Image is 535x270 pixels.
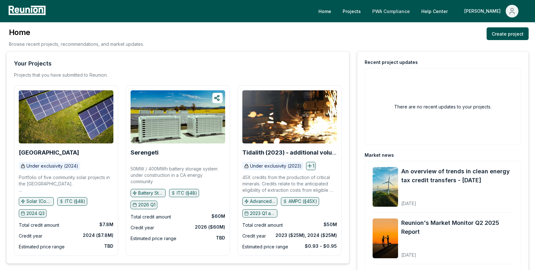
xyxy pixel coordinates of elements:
[83,232,113,239] div: 2024 ($7.8M)
[305,243,337,249] div: $0.93 - $0.95
[131,213,171,221] div: Total credit amount
[242,197,277,205] button: Advanced manufacturing
[242,221,283,229] div: Total credit amount
[177,190,197,196] p: ITC (§48)
[459,5,524,17] button: [PERSON_NAME]
[401,247,513,258] div: [DATE]
[275,232,337,239] div: 2023 ($25M), 2024 ($25M)
[26,210,45,217] p: 2024 Q3
[19,149,79,156] b: [GEOGRAPHIC_DATA]
[242,243,288,251] div: Estimated price range
[367,5,415,17] a: PWA Compliance
[306,162,316,170] button: 1
[195,224,225,230] div: 2026 ($60M)
[19,197,54,205] button: Solar (Community)
[242,90,337,143] img: Tidalith (2023) - additional volume
[216,235,225,241] div: TBD
[65,198,85,204] p: ITC (§48)
[313,5,529,17] nav: Main
[250,163,302,169] p: Under exclusivity (2023)
[338,5,366,17] a: Projects
[487,27,529,40] a: Create project
[242,209,277,218] button: 2023 Q1 and earlier
[324,221,337,228] div: $50M
[131,224,154,232] div: Credit year
[373,167,398,207] img: An overview of trends in clean energy tax credit transfers - August 2025
[19,221,59,229] div: Total credit amount
[9,41,144,47] p: Browse recent projects, recommendations, and market updates.
[242,149,337,162] b: Tidalith (2023) - additional volume
[250,198,275,204] p: Advanced manufacturing
[242,149,337,156] a: Tidalith (2023) - additional volume
[211,213,225,219] div: $60M
[26,163,78,169] p: Under exclusivity (2024)
[131,149,159,156] b: Serengeti
[131,235,176,242] div: Estimated price range
[394,103,491,110] h2: There are no recent updates to your projects.
[313,5,336,17] a: Home
[19,174,113,193] p: Portfolio of five community solar projects in the [GEOGRAPHIC_DATA]. Two projects are being place...
[26,198,52,204] p: Solar (Community)
[250,210,275,217] p: 2023 Q1 and earlier
[131,166,225,185] p: 50MW / 400MWh battery storage system under construction in a CA energy community
[131,90,225,143] img: Serengeti
[242,174,337,193] p: 45X credits from the production of critical minerals. Credits relate to the anticipated eligibili...
[104,243,113,249] div: TBD
[19,243,65,251] div: Estimated price range
[131,149,159,156] a: Serengeti
[131,189,166,197] button: Battery Storage
[9,27,144,38] h3: Home
[242,232,266,240] div: Credit year
[99,221,113,228] div: $7.8M
[401,218,513,236] a: Reunion's Market Monitor Q2 2025 Report
[416,5,453,17] a: Help Center
[19,149,79,156] a: [GEOGRAPHIC_DATA]
[365,59,418,66] div: Recent project updates
[19,232,42,240] div: Credit year
[19,90,113,143] img: Broad Peak
[289,198,317,204] p: AMPC (§45X)
[365,152,394,158] div: Market news
[401,167,513,185] a: An overview of trends in clean energy tax credit transfers - [DATE]
[19,209,46,218] button: 2024 Q3
[131,201,157,209] button: 2026 Q1
[401,196,513,207] div: [DATE]
[14,72,108,78] p: Projects that you have submitted to Reunion.
[138,190,164,196] p: Battery Storage
[373,218,398,258] img: Reunion's Market Monitor Q2 2025 Report
[138,202,155,208] p: 2026 Q1
[464,5,503,17] div: [PERSON_NAME]
[14,59,52,68] div: Your Projects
